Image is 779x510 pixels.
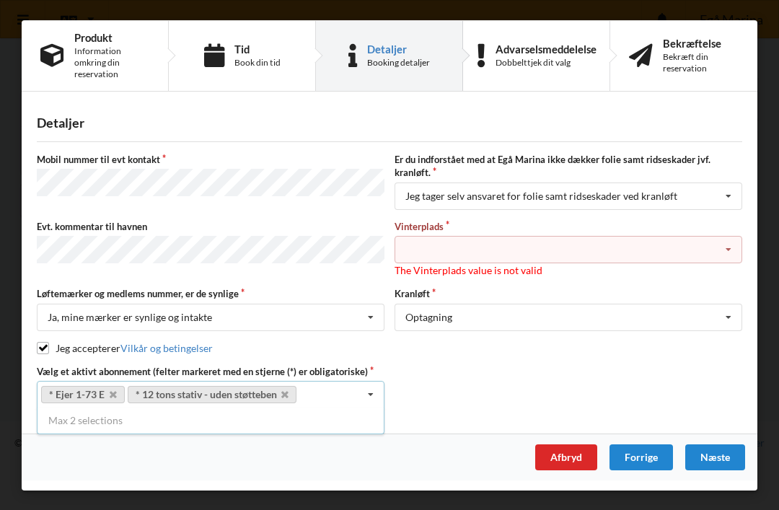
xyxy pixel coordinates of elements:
span: The Vinterplads value is not valid [395,264,542,276]
label: Er du indforstået med at Egå Marina ikke dækker folie samt ridseskader jvf. kranløft. [395,153,742,179]
label: Evt. kommentar til havnen [37,220,384,233]
div: Detaljer [367,43,430,55]
label: Mobil nummer til evt kontakt [37,153,384,166]
label: Kranløft [395,287,742,300]
div: Produkt [74,32,149,43]
label: Vinterplads [395,220,742,233]
a: Vilkår og betingelser [120,342,213,354]
label: Jeg accepterer [37,342,213,354]
a: * Ejer 1-73 E [41,386,125,403]
div: Jeg tager selv ansvaret for folie samt ridseskader ved kranløft [405,191,677,201]
div: Bekræftelse [663,38,739,49]
div: Bekræft din reservation [663,51,739,74]
label: Vælg et aktivt abonnement (felter markeret med en stjerne (*) er obligatoriske) [37,365,384,378]
div: Dobbelttjek dit valg [496,57,597,69]
label: Løftemærker og medlems nummer, er de synlige [37,287,384,300]
div: Information omkring din reservation [74,45,149,80]
div: Max 2 selections [37,408,384,434]
div: Optagning [405,312,452,322]
div: Book din tid [234,57,281,69]
div: Tid [234,43,281,55]
div: Næste [685,444,745,470]
div: Detaljer [37,115,742,131]
div: Advarselsmeddelelse [496,43,597,55]
div: Booking detaljer [367,57,430,69]
div: Afbryd [535,444,597,470]
div: Ja, mine mærker er synlige og intakte [48,312,212,322]
div: Forrige [609,444,673,470]
a: * 12 tons stativ - uden støtteben [128,386,297,403]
